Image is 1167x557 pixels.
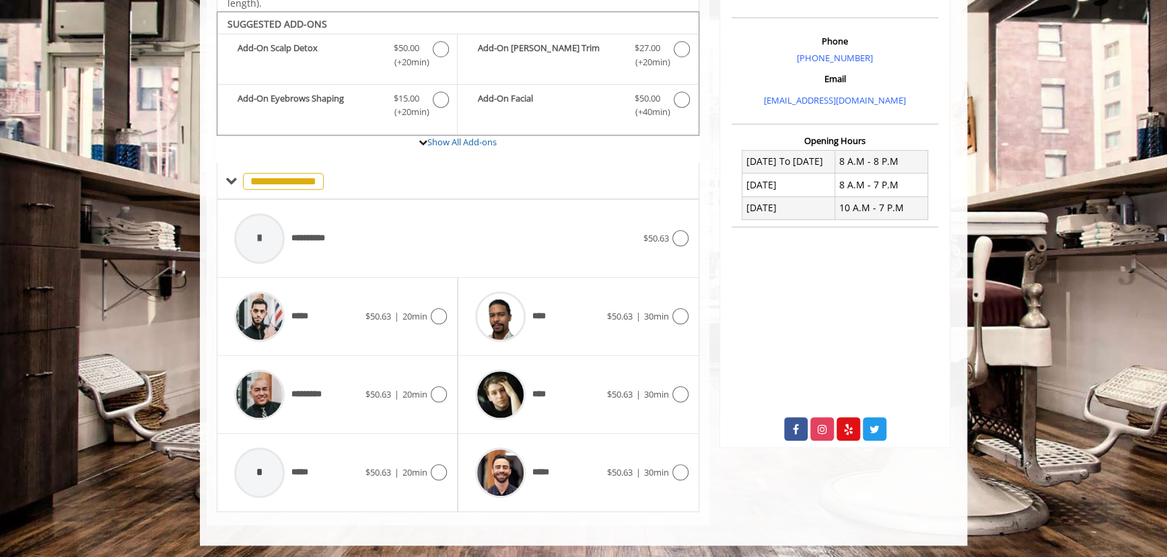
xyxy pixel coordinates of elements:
a: [PHONE_NUMBER] [797,52,873,64]
h3: Email [735,74,935,83]
span: 30min [644,466,669,478]
label: Add-On Beard Trim [464,41,691,73]
span: | [636,388,641,400]
span: $50.63 [607,310,633,322]
td: [DATE] [742,174,835,196]
span: 30min [644,388,669,400]
span: $50.63 [365,466,391,478]
span: 20min [402,466,427,478]
span: $50.63 [365,388,391,400]
span: | [636,466,641,478]
span: | [394,466,399,478]
a: Show All Add-ons [427,136,497,148]
td: 10 A.M - 7 P.M [835,196,927,219]
h3: Opening Hours [732,136,938,145]
span: (+20min ) [386,55,426,69]
b: Add-On [PERSON_NAME] Trim [478,41,621,69]
span: $50.63 [607,466,633,478]
b: Add-On Scalp Detox [238,41,380,69]
td: [DATE] To [DATE] [742,150,835,173]
a: [EMAIL_ADDRESS][DOMAIN_NAME] [764,94,906,106]
span: $50.63 [365,310,391,322]
label: Add-On Scalp Detox [224,41,450,73]
td: [DATE] [742,196,835,219]
span: (+20min ) [386,105,426,119]
h3: Phone [735,36,935,46]
b: Add-On Eyebrows Shaping [238,91,380,120]
span: | [636,310,641,322]
b: SUGGESTED ADD-ONS [227,17,327,30]
label: Add-On Eyebrows Shaping [224,91,450,123]
span: | [394,310,399,322]
span: $50.63 [607,388,633,400]
span: $15.00 [393,91,419,106]
span: 20min [402,310,427,322]
b: Add-On Facial [478,91,621,120]
span: $50.00 [393,41,419,55]
span: $50.00 [635,91,660,106]
td: 8 A.M - 7 P.M [835,174,927,196]
div: The Made Man Haircut Add-onS [217,11,699,137]
span: 20min [402,388,427,400]
td: 8 A.M - 8 P.M [835,150,927,173]
span: $50.63 [643,232,669,244]
label: Add-On Facial [464,91,691,123]
span: | [394,388,399,400]
span: $27.00 [635,41,660,55]
span: (+20min ) [627,55,667,69]
span: 30min [644,310,669,322]
span: (+40min ) [627,105,667,119]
